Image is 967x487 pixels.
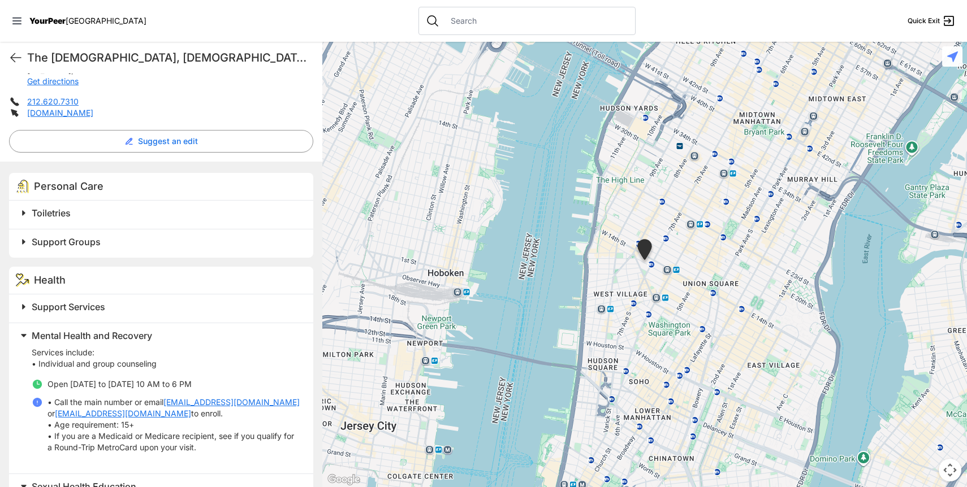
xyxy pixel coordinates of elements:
a: [EMAIL_ADDRESS][DOMAIN_NAME] [55,408,191,419]
span: Toiletries [32,207,71,219]
p: • Call the main number or email or to enroll. • Age requirement: 15+ • If you are a Medicaid or M... [48,397,300,453]
a: Open this area in Google Maps (opens a new window) [325,472,362,487]
img: Google [325,472,362,487]
span: YourPeer [29,16,66,25]
button: Map camera controls [939,459,961,481]
span: [GEOGRAPHIC_DATA] [66,16,146,25]
span: Support Services [32,301,105,312]
input: Search [444,15,628,27]
a: [DOMAIN_NAME] [27,108,93,118]
span: Support Groups [32,236,101,247]
a: Quick Exit [908,14,956,28]
span: Quick Exit [908,16,940,25]
a: Get directions [27,76,79,86]
p: Services include: • Individual and group counseling [32,347,300,369]
span: Personal Care [34,180,103,192]
a: 212.620.7310 [27,97,79,106]
button: Suggest an edit [9,130,313,153]
a: [EMAIL_ADDRESS][DOMAIN_NAME] [163,397,300,408]
span: Mental Health and Recovery [32,330,152,341]
span: Suggest an edit [138,136,198,147]
div: The Center, Main Building [635,239,654,264]
a: YourPeer[GEOGRAPHIC_DATA] [29,18,146,24]
h1: The [DEMOGRAPHIC_DATA], [DEMOGRAPHIC_DATA], [DEMOGRAPHIC_DATA], and [DEMOGRAPHIC_DATA] (LGBTQIA2S... [27,50,313,66]
span: Health [34,274,66,286]
span: Open [DATE] to [DATE] 10 AM to 6 PM [48,379,192,389]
